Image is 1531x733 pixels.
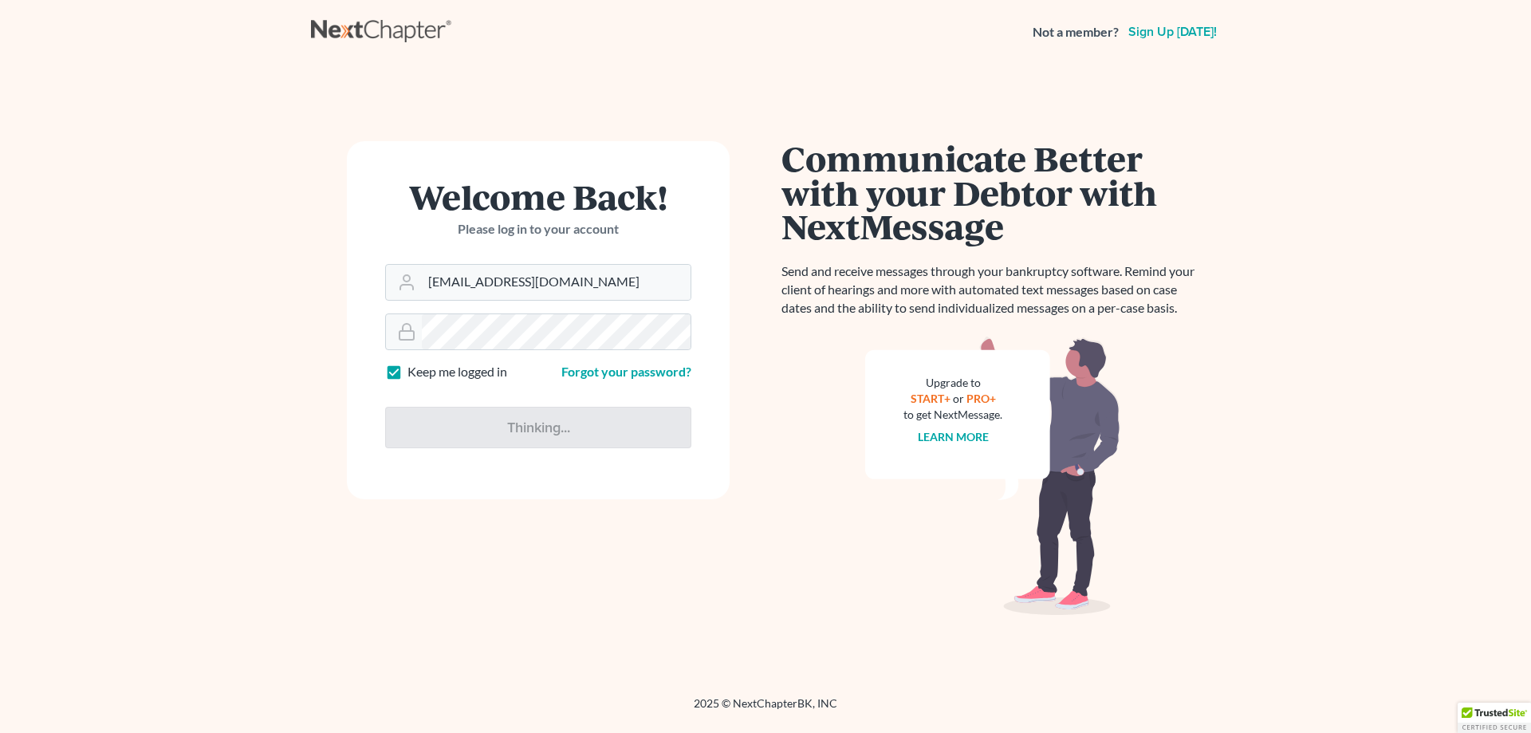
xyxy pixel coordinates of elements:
[561,364,691,379] a: Forgot your password?
[966,392,996,405] a: PRO+
[1125,26,1220,38] a: Sign up [DATE]!
[311,696,1220,724] div: 2025 © NextChapterBK, INC
[385,407,691,448] input: Thinking...
[903,375,1002,391] div: Upgrade to
[407,363,507,381] label: Keep me logged in
[781,141,1204,243] h1: Communicate Better with your Debtor with NextMessage
[385,220,691,238] p: Please log in to your account
[1033,23,1119,41] strong: Not a member?
[911,392,950,405] a: START+
[865,337,1120,616] img: nextmessage_bg-59042aed3d76b12b5cd301f8e5b87938c9018125f34e5fa2b7a6b67550977c72.svg
[953,392,964,405] span: or
[385,179,691,214] h1: Welcome Back!
[781,262,1204,317] p: Send and receive messages through your bankruptcy software. Remind your client of hearings and mo...
[903,407,1002,423] div: to get NextMessage.
[1458,703,1531,733] div: TrustedSite Certified
[918,430,989,443] a: Learn more
[422,265,691,300] input: Email Address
